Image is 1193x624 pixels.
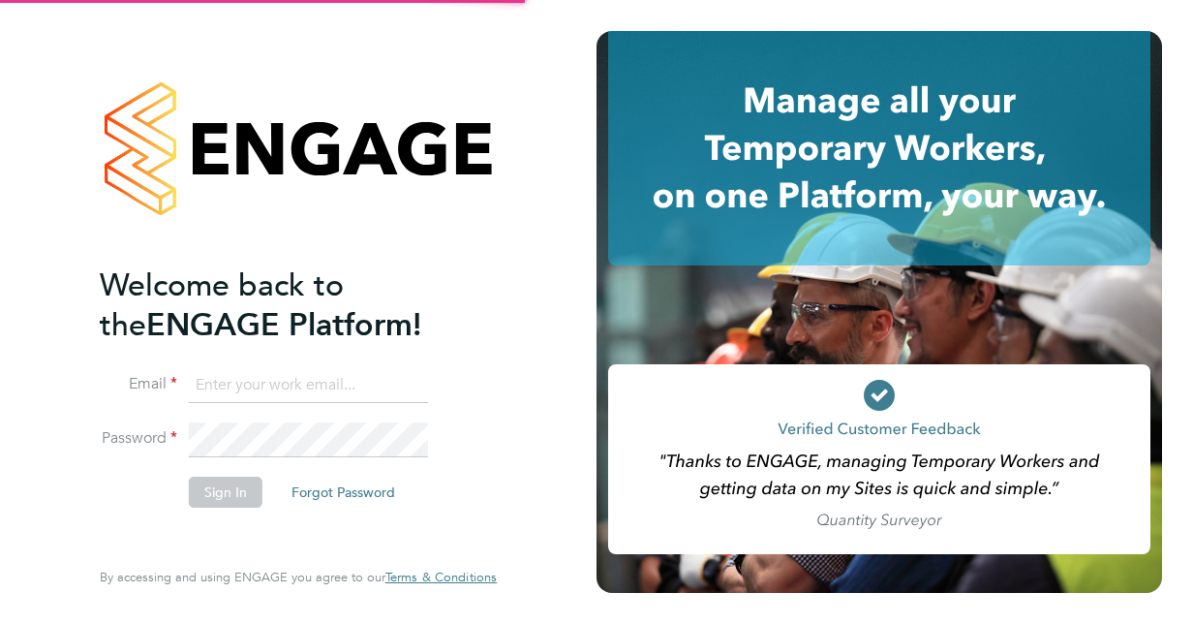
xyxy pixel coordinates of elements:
[100,265,477,345] h2: ENGAGE Platform!
[100,569,497,585] span: By accessing and using ENGAGE you agree to our
[385,569,497,585] span: Terms & Conditions
[100,374,177,394] label: Email
[385,570,497,585] a: Terms & Conditions
[100,428,177,449] label: Password
[189,477,262,508] button: Sign In
[100,266,344,344] span: Welcome back to the
[189,368,428,403] input: Enter your work email...
[276,477,411,508] button: Forgot Password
